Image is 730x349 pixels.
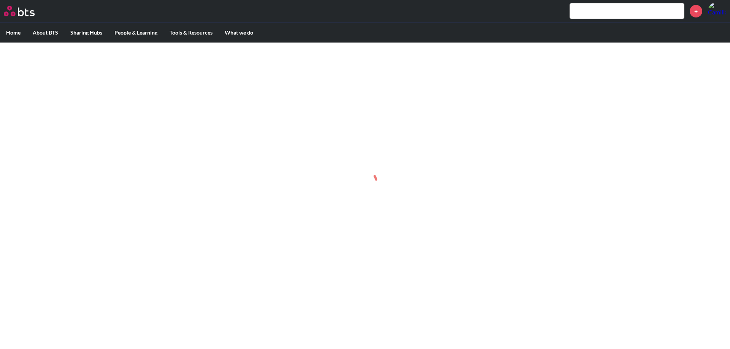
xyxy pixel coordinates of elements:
a: + [690,5,702,17]
label: What we do [219,23,259,43]
label: Sharing Hubs [64,23,108,43]
label: People & Learning [108,23,163,43]
img: Camilla Giovagnoli [708,2,726,20]
label: About BTS [27,23,64,43]
a: Go home [4,6,49,16]
label: Tools & Resources [163,23,219,43]
a: Profile [708,2,726,20]
img: BTS Logo [4,6,35,16]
